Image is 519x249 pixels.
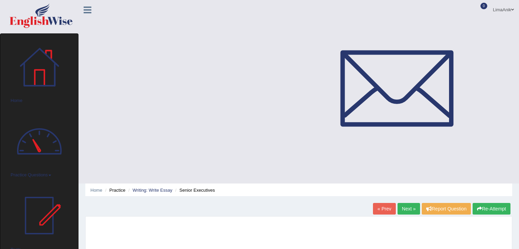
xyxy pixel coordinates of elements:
a: Next » [398,203,420,215]
a: Practice Questions [5,108,73,180]
a: Writing: Write Essay [132,188,172,193]
li: Senior Executives [174,187,215,193]
a: Home [90,188,102,193]
li: Practice [103,187,125,193]
a: « Prev [373,203,395,215]
span: 0 [480,3,487,9]
button: Report Question [422,203,471,215]
a: Home [5,34,73,106]
button: Re-Attempt [473,203,510,215]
